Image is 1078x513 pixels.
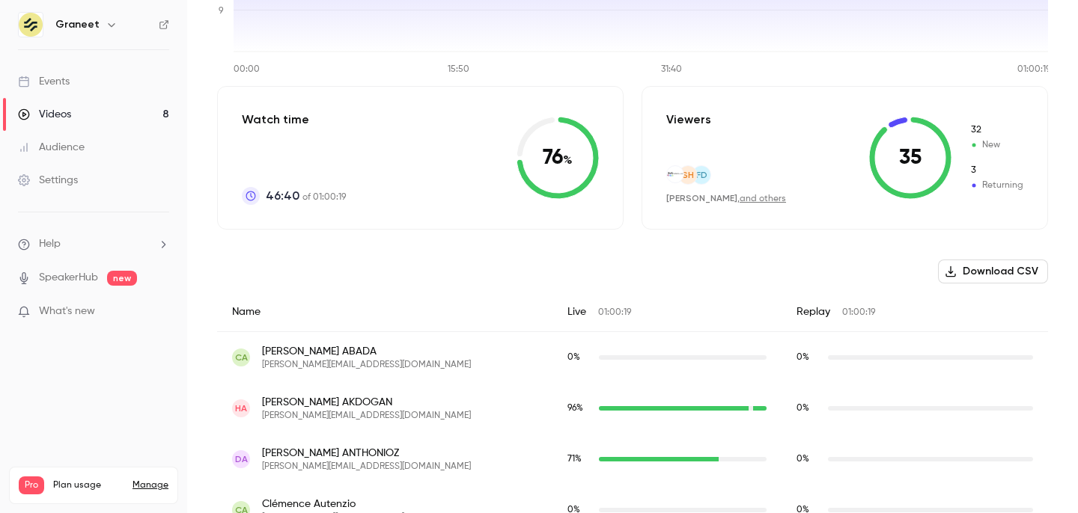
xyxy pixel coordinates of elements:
[842,308,875,317] span: 01:00:19
[151,305,169,319] iframe: Noticeable Trigger
[262,359,471,371] span: [PERSON_NAME][EMAIL_ADDRESS][DOMAIN_NAME]
[797,353,809,362] span: 0 %
[696,168,707,182] span: FD
[797,455,809,464] span: 0 %
[262,344,471,359] span: [PERSON_NAME] ABADA
[567,455,582,464] span: 71 %
[797,402,820,415] span: Replay watch time
[19,13,43,37] img: Graneet
[666,111,711,129] p: Viewers
[567,452,591,466] span: Live watch time
[797,452,820,466] span: Replay watch time
[235,452,248,466] span: DA
[740,194,786,203] a: and others
[235,351,248,364] span: cA
[661,65,682,74] tspan: 31:40
[39,304,95,319] span: What's new
[242,111,346,129] p: Watch time
[217,383,1048,434] div: hugo@seboconstruction.fr
[234,65,260,74] tspan: 00:00
[18,173,78,188] div: Settings
[217,332,1048,384] div: torelli.christel9@gmail.com
[235,402,247,415] span: HA
[567,404,583,413] span: 96 %
[667,168,683,181] img: marque-finition.fr
[53,479,124,491] span: Plan usage
[262,410,471,422] span: [PERSON_NAME][EMAIL_ADDRESS][DOMAIN_NAME]
[107,271,137,286] span: new
[969,179,1023,192] span: Returning
[217,292,552,332] div: Name
[266,187,299,205] span: 46:40
[55,17,100,32] h6: Graneet
[552,292,782,332] div: Live
[969,123,1023,137] span: New
[782,292,1048,332] div: Replay
[682,168,694,182] span: SH
[39,270,98,286] a: SpeakerHub
[567,351,591,364] span: Live watch time
[18,140,85,155] div: Audience
[262,395,471,410] span: [PERSON_NAME] AKDOGAN
[262,461,471,473] span: [PERSON_NAME][EMAIL_ADDRESS][DOMAIN_NAME]
[133,479,168,491] a: Manage
[262,497,404,512] span: Clémence Autenzio
[217,434,1048,485] div: delphine.anthonioz@gmail.com
[18,74,70,89] div: Events
[266,187,346,205] p: of 01:00:19
[567,402,591,415] span: Live watch time
[18,107,71,122] div: Videos
[666,192,786,205] div: ,
[797,351,820,364] span: Replay watch time
[39,236,61,252] span: Help
[598,308,631,317] span: 01:00:19
[969,164,1023,177] span: Returning
[219,7,224,16] tspan: 9
[797,404,809,413] span: 0 %
[262,446,471,461] span: [PERSON_NAME] ANTHONIOZ
[567,353,580,362] span: 0 %
[1017,65,1051,74] tspan: 01:00:19
[18,236,169,252] li: help-dropdown-opener
[666,193,737,203] span: [PERSON_NAME]
[938,259,1048,283] button: Download CSV
[19,476,44,494] span: Pro
[448,65,469,74] tspan: 15:50
[969,138,1023,152] span: New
